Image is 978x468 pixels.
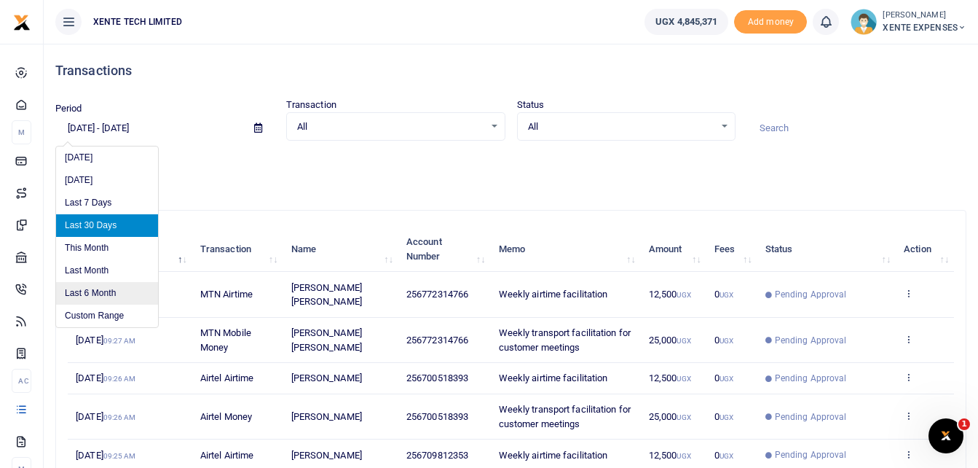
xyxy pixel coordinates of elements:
li: Custom Range [56,305,158,327]
span: 12,500 [649,450,691,461]
span: XENTE EXPENSES [883,21,966,34]
label: Period [55,101,82,116]
span: UGX 4,845,371 [655,15,717,29]
span: 256772314766 [406,289,468,300]
small: UGX [719,337,733,345]
small: 09:27 AM [103,337,136,345]
th: Transaction: activate to sort column ascending [192,227,283,272]
span: [DATE] [76,411,135,422]
li: Ac [12,369,31,393]
span: Weekly airtime facilitation [499,373,608,383]
li: M [12,120,31,144]
span: Airtel Money [200,411,252,422]
small: UGX [677,337,690,345]
small: 09:26 AM [103,413,136,421]
img: profile-user [851,9,877,35]
input: Search [747,116,966,141]
li: Wallet ballance [639,9,734,35]
span: 12,500 [649,373,691,383]
span: [PERSON_NAME] [PERSON_NAME] [291,327,362,353]
span: [DATE] [76,335,135,346]
small: UGX [719,375,733,383]
span: 256772314766 [406,335,468,346]
th: Name: activate to sort column ascending [283,227,398,272]
input: select period [55,116,242,141]
li: This Month [56,237,158,260]
li: Last Month [56,260,158,282]
span: [PERSON_NAME] [291,411,362,422]
span: MTN Airtime [200,289,253,300]
th: Amount: activate to sort column ascending [641,227,706,272]
span: Add money [734,10,807,34]
small: UGX [677,291,690,299]
p: Download [55,158,966,173]
span: 0 [714,411,733,422]
span: Weekly transport facilitation for customer meetings [499,404,631,429]
img: logo-small [13,14,31,31]
label: Transaction [286,98,336,112]
a: UGX 4,845,371 [644,9,728,35]
li: Last 30 Days [56,214,158,237]
small: [PERSON_NAME] [883,9,966,22]
li: [DATE] [56,169,158,192]
span: 0 [714,373,733,383]
small: 09:26 AM [103,375,136,383]
span: 0 [714,450,733,461]
span: MTN Mobile Money [200,327,251,353]
li: Last 7 Days [56,192,158,214]
small: UGX [677,375,690,383]
span: 1 [958,418,970,430]
small: UGX [719,413,733,421]
a: logo-small logo-large logo-large [13,16,31,27]
a: Add money [734,15,807,26]
th: Fees: activate to sort column ascending [706,227,757,272]
span: Pending Approval [775,448,847,461]
li: [DATE] [56,147,158,169]
small: 09:25 AM [103,452,136,460]
span: Airtel Airtime [200,373,253,383]
span: Weekly airtime facilitation [499,289,608,300]
span: [DATE] [76,450,135,461]
a: profile-user [PERSON_NAME] XENTE EXPENSES [851,9,966,35]
small: UGX [677,413,690,421]
span: Pending Approval [775,372,847,385]
li: Toup your wallet [734,10,807,34]
span: Weekly airtime facilitation [499,450,608,461]
span: All [528,120,715,134]
small: UGX [719,291,733,299]
h4: Transactions [55,63,966,79]
span: [PERSON_NAME] [PERSON_NAME] [291,282,362,308]
span: Pending Approval [775,288,847,301]
span: [DATE] [76,373,135,383]
th: Action: activate to sort column ascending [896,227,954,272]
span: 256709812353 [406,450,468,461]
small: UGX [719,452,733,460]
span: 12,500 [649,289,691,300]
iframe: Intercom live chat [928,418,963,453]
label: Status [517,98,545,112]
span: [PERSON_NAME] [291,373,362,383]
span: 25,000 [649,411,691,422]
span: 0 [714,335,733,346]
span: Airtel Airtime [200,450,253,461]
span: XENTE TECH LIMITED [87,15,188,28]
span: [PERSON_NAME] [291,450,362,461]
span: Pending Approval [775,334,847,347]
span: 25,000 [649,335,691,346]
span: Weekly transport facilitation for customer meetings [499,327,631,353]
li: Last 6 Month [56,282,158,305]
th: Status: activate to sort column ascending [757,227,896,272]
span: 256700518393 [406,373,468,383]
span: Pending Approval [775,410,847,424]
small: UGX [677,452,690,460]
th: Memo: activate to sort column ascending [490,227,640,272]
th: Account Number: activate to sort column ascending [398,227,491,272]
span: 0 [714,289,733,300]
span: 256700518393 [406,411,468,422]
span: All [297,120,484,134]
